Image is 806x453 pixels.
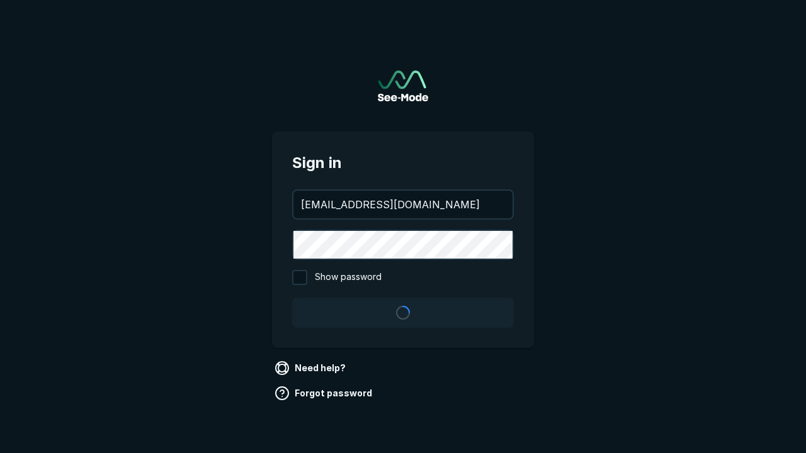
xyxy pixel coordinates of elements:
span: Sign in [292,152,514,174]
span: Show password [315,270,382,285]
a: Forgot password [272,383,377,403]
input: your@email.com [293,191,513,218]
a: Go to sign in [378,70,428,101]
a: Need help? [272,358,351,378]
img: See-Mode Logo [378,70,428,101]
